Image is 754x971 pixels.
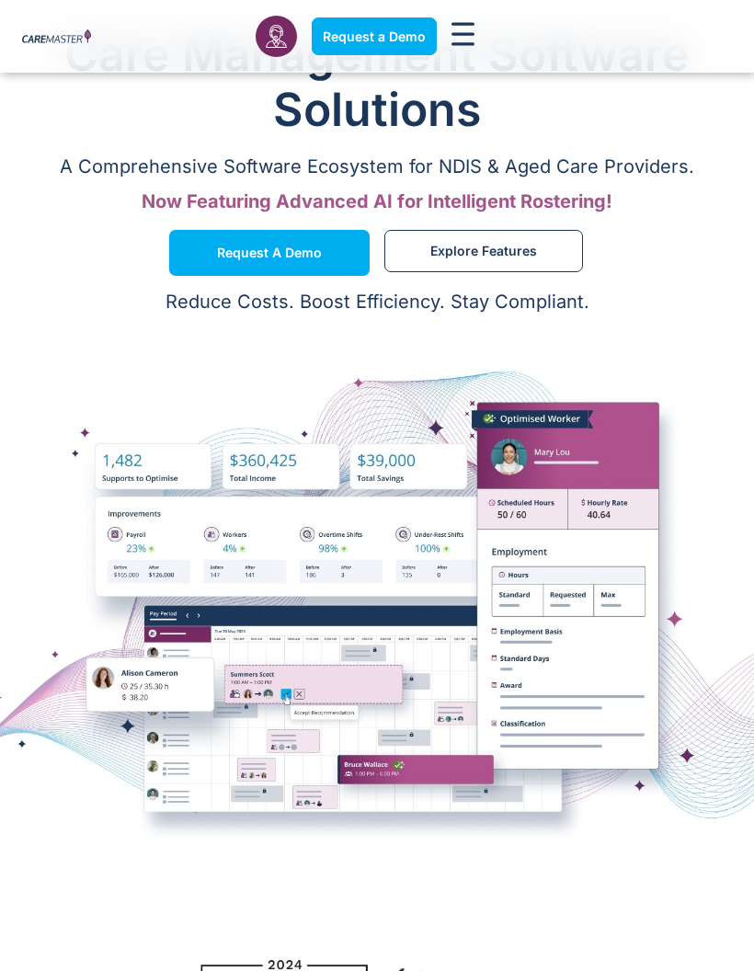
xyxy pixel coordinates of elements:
span: Now Featuring Advanced AI for Intelligent Rostering! [142,190,612,212]
h1: Care Management Software Solutions [18,27,736,137]
a: Request a Demo [169,230,370,276]
span: Request a Demo [323,29,426,44]
p: A Comprehensive Software Ecosystem for NDIS & Aged Care Providers. [18,155,736,177]
a: Request a Demo [312,17,437,55]
img: CareMaster Logo [22,29,91,45]
a: Explore Features [384,230,583,272]
span: Request a Demo [217,248,322,257]
div: Menu Toggle [451,22,474,50]
span: Explore Features [430,246,537,256]
p: Reduce Costs. Boost Efficiency. Stay Compliant. [11,291,743,313]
